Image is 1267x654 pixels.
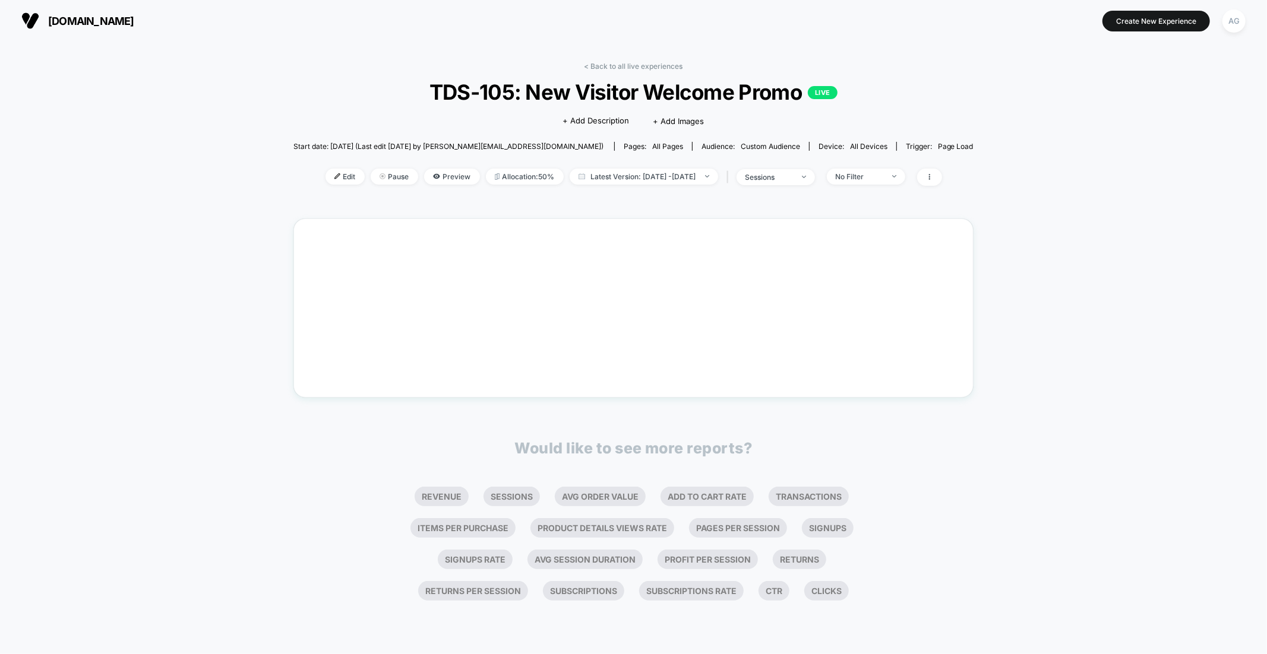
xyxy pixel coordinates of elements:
span: all devices [850,142,887,151]
li: Revenue [415,487,469,506]
li: Avg Order Value [555,487,646,506]
span: Page Load [938,142,974,151]
div: Pages: [624,142,683,151]
button: AG [1219,9,1249,33]
span: Start date: [DATE] (Last edit [DATE] by [PERSON_NAME][EMAIL_ADDRESS][DOMAIN_NAME]) [293,142,604,151]
span: | [724,169,737,186]
div: sessions [745,173,793,182]
li: Product Details Views Rate [530,518,674,538]
span: [DOMAIN_NAME] [48,15,134,27]
span: + Add Description [563,115,630,127]
span: + Add Images [653,116,704,126]
li: Items Per Purchase [410,518,516,538]
li: Pages Per Session [689,518,787,538]
li: Subscriptions [543,581,624,601]
img: rebalance [495,173,500,180]
li: Returns Per Session [418,581,528,601]
li: Profit Per Session [658,550,758,569]
img: calendar [579,173,585,179]
span: all pages [652,142,683,151]
img: Visually logo [21,12,39,30]
button: [DOMAIN_NAME] [18,11,138,30]
li: Subscriptions Rate [639,581,744,601]
span: Allocation: 50% [486,169,564,185]
span: Edit [326,169,365,185]
img: end [802,176,806,178]
li: Signups Rate [438,550,513,569]
li: Returns [773,550,826,569]
span: Preview [424,169,480,185]
button: Create New Experience [1102,11,1210,31]
span: Pause [371,169,418,185]
img: edit [334,173,340,179]
li: Transactions [769,487,849,506]
li: Clicks [804,581,849,601]
span: TDS-105: New Visitor Welcome Promo [327,80,939,104]
div: Audience: [702,142,800,151]
img: end [705,175,709,177]
img: end [892,175,896,177]
li: Add To Cart Rate [661,487,754,506]
span: Custom Audience [741,142,800,151]
div: Trigger: [906,142,974,151]
a: < Back to all live experiences [584,62,683,71]
li: Signups [802,518,854,538]
p: Would like to see more reports? [515,439,753,457]
li: Sessions [484,487,540,506]
p: LIVE [808,86,838,99]
li: Avg Session Duration [527,550,643,569]
li: Ctr [759,581,789,601]
div: No Filter [836,172,883,181]
span: Latest Version: [DATE] - [DATE] [570,169,718,185]
img: end [380,173,386,179]
span: Device: [809,142,896,151]
div: AG [1222,9,1246,33]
